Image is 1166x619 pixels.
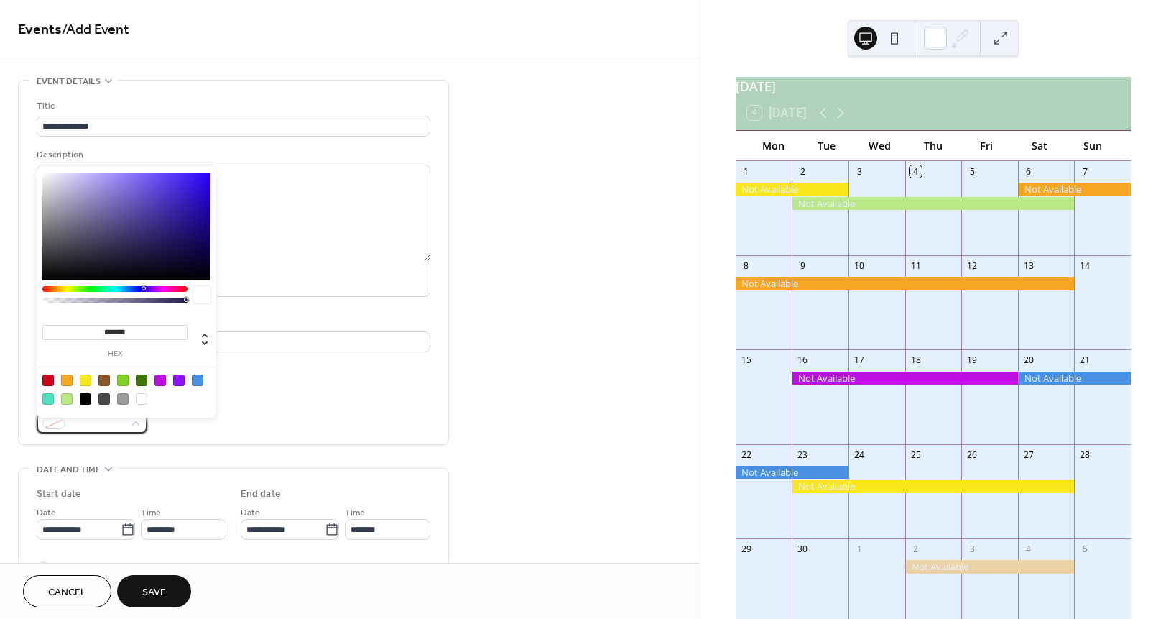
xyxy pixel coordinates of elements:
[736,466,848,479] div: Not Available
[141,505,161,521] span: Time
[853,354,866,367] div: 17
[117,393,129,405] div: #9B9B9B
[1018,372,1131,385] div: Not Available
[966,354,978,367] div: 19
[54,559,79,574] span: All day
[740,165,752,178] div: 1
[136,393,147,405] div: #FFFFFF
[136,375,147,386] div: #417505
[740,449,752,461] div: 22
[797,165,809,178] div: 2
[98,375,110,386] div: #8B572A
[1079,165,1091,178] div: 7
[37,74,101,89] span: Event details
[80,393,91,405] div: #000000
[98,393,110,405] div: #4A4A4A
[966,544,978,556] div: 3
[117,375,129,386] div: #7ED321
[23,575,111,607] button: Cancel
[154,375,166,386] div: #BD10E0
[37,462,101,477] span: Date and time
[42,393,54,405] div: #50E3C2
[853,165,866,178] div: 3
[966,449,978,461] div: 26
[740,354,752,367] div: 15
[142,585,166,600] span: Save
[910,165,922,178] div: 4
[1079,260,1091,272] div: 14
[910,354,922,367] div: 18
[740,544,752,556] div: 29
[966,165,978,178] div: 5
[1022,165,1035,178] div: 6
[117,575,191,607] button: Save
[345,505,365,521] span: Time
[42,350,188,358] label: hex
[905,560,1075,573] div: Not Available
[1022,544,1035,556] div: 4
[740,260,752,272] div: 8
[797,260,809,272] div: 9
[797,544,809,556] div: 30
[61,393,73,405] div: #B8E986
[800,131,853,160] div: Tue
[1066,131,1119,160] div: Sun
[797,354,809,367] div: 16
[42,375,54,386] div: #D0021B
[960,131,1013,160] div: Fri
[1079,544,1091,556] div: 5
[792,372,1017,385] div: Not Available
[241,505,260,521] span: Date
[792,480,1074,492] div: Not Available
[1022,354,1035,367] div: 20
[853,544,866,556] div: 1
[192,375,203,386] div: #4A90E2
[853,131,907,160] div: Wed
[1022,260,1035,272] div: 13
[910,449,922,461] div: 25
[80,375,91,386] div: #F8E71C
[1022,449,1035,461] div: 27
[173,375,185,386] div: #9013FE
[736,277,1075,290] div: Not Available
[1079,449,1091,461] div: 28
[736,183,848,196] div: Not Available
[1018,183,1131,196] div: Not Available
[966,260,978,272] div: 12
[747,131,800,160] div: Mon
[907,131,960,160] div: Thu
[37,505,56,521] span: Date
[37,147,427,162] div: Description
[37,314,427,329] div: Location
[792,197,1074,210] div: Not Available
[62,16,129,44] span: / Add Event
[853,260,866,272] div: 10
[736,77,1131,96] div: [DATE]
[241,487,281,502] div: End date
[61,375,73,386] div: #F5A623
[37,98,427,114] div: Title
[910,260,922,272] div: 11
[797,449,809,461] div: 23
[1013,131,1066,160] div: Sat
[18,16,62,44] a: Events
[48,585,86,600] span: Cancel
[1079,354,1091,367] div: 21
[910,544,922,556] div: 2
[37,487,81,502] div: Start date
[853,449,866,461] div: 24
